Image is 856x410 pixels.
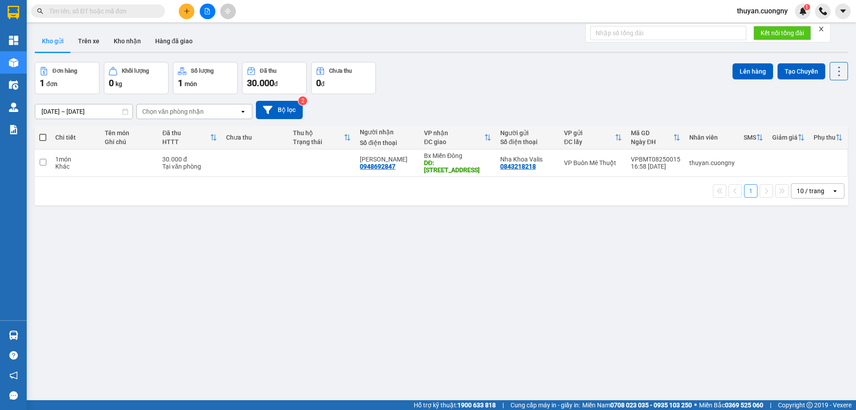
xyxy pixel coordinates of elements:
div: VP nhận [424,129,484,137]
button: Bộ lọc [256,101,303,119]
div: Ngày ĐH [631,138,673,145]
img: logo-vxr [8,6,19,19]
div: Chi tiết [55,134,96,141]
strong: 0708 023 035 - 0935 103 250 [610,402,692,409]
div: Người gửi [500,129,555,137]
div: ĐC giao [424,138,484,145]
img: warehouse-icon [9,58,18,67]
span: | [770,400,771,410]
strong: 1900 633 818 [457,402,496,409]
button: Kho nhận [107,30,148,52]
div: Bx Miền Đông [424,152,491,159]
sup: 2 [298,96,307,105]
span: DĐ: [76,41,89,51]
span: question-circle [9,351,18,360]
th: Toggle SortBy [158,126,222,149]
sup: 1 [804,4,810,10]
span: thuyan.cuongny [730,5,795,17]
span: 1 [805,4,808,10]
span: đơn [46,80,58,87]
input: Select a date range. [35,104,132,119]
span: file-add [204,8,210,14]
div: Khối lượng [122,68,149,74]
button: Hàng đã giao [148,30,200,52]
span: caret-down [839,7,847,15]
div: Số lượng [191,68,214,74]
div: Người nhận [360,128,415,136]
button: Đơn hàng1đơn [35,62,99,94]
th: Toggle SortBy [809,126,847,149]
span: Miền Nam [582,400,692,410]
span: close [818,26,824,32]
div: VPBMT08250015 [631,156,680,163]
div: Đơn hàng [53,68,77,74]
button: Tạo Chuyến [778,63,825,79]
div: 0843218218 [8,50,70,63]
button: plus [179,4,194,19]
span: Kết nối tổng đài [761,28,804,38]
span: copyright [807,402,813,408]
span: Cung cấp máy in - giấy in: [510,400,580,410]
div: Số điện thoại [360,139,415,146]
span: [STREET_ADDRESS] [76,51,196,67]
div: 1 món [55,156,96,163]
th: Toggle SortBy [420,126,496,149]
button: Khối lượng0kg [104,62,169,94]
div: DĐ: 331 điện biên phủ, phường 4 , quận 3 [424,159,491,174]
span: 0 [316,78,321,88]
th: Toggle SortBy [288,126,355,149]
div: HTTT [162,138,210,145]
img: dashboard-icon [9,36,18,45]
img: warehouse-icon [9,80,18,90]
div: Phụ thu [814,134,835,141]
span: Miền Bắc [699,400,763,410]
div: Nha Khoa Valis [8,29,70,50]
div: Giảm giá [772,134,798,141]
div: Nhân viên [689,134,735,141]
th: Toggle SortBy [768,126,809,149]
span: Nhận: [76,8,98,18]
svg: open [831,187,839,195]
img: phone-icon [819,7,827,15]
button: Lên hàng [733,63,773,79]
span: aim [225,8,231,14]
button: caret-down [835,4,851,19]
div: C Hương [360,156,415,163]
div: VP Buôn Mê Thuột [8,8,70,29]
div: 16:58 [DATE] [631,163,680,170]
span: Gửi: [8,8,21,18]
div: 10 / trang [797,186,824,195]
div: Chưa thu [329,68,352,74]
div: Đã thu [260,68,276,74]
img: warehouse-icon [9,103,18,112]
div: VP Buôn Mê Thuột [564,159,622,166]
div: Chưa thu [226,134,284,141]
div: Trạng thái [293,138,344,145]
img: warehouse-icon [9,331,18,340]
button: Đã thu30.000đ [242,62,307,94]
span: message [9,391,18,400]
div: [PERSON_NAME] [76,18,196,29]
div: Chọn văn phòng nhận [142,107,204,116]
span: 1 [178,78,183,88]
span: đ [274,80,278,87]
img: icon-new-feature [799,7,807,15]
div: Nha Khoa Valis [500,156,555,163]
button: Số lượng1món [173,62,238,94]
input: Nhập số tổng đài [590,26,746,40]
span: món [185,80,197,87]
span: ⚪️ [694,403,697,407]
div: Số điện thoại [500,138,555,145]
button: Trên xe [71,30,107,52]
div: Tại văn phòng [162,163,217,170]
div: Tên món [105,129,153,137]
div: Bx Miền Đông [76,8,196,18]
span: notification [9,371,18,380]
strong: 0369 525 060 [725,402,763,409]
div: Thu hộ [293,129,344,137]
img: solution-icon [9,125,18,134]
span: kg [115,80,122,87]
th: Toggle SortBy [739,126,768,149]
th: Toggle SortBy [626,126,685,149]
div: 0948692847 [76,29,196,41]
